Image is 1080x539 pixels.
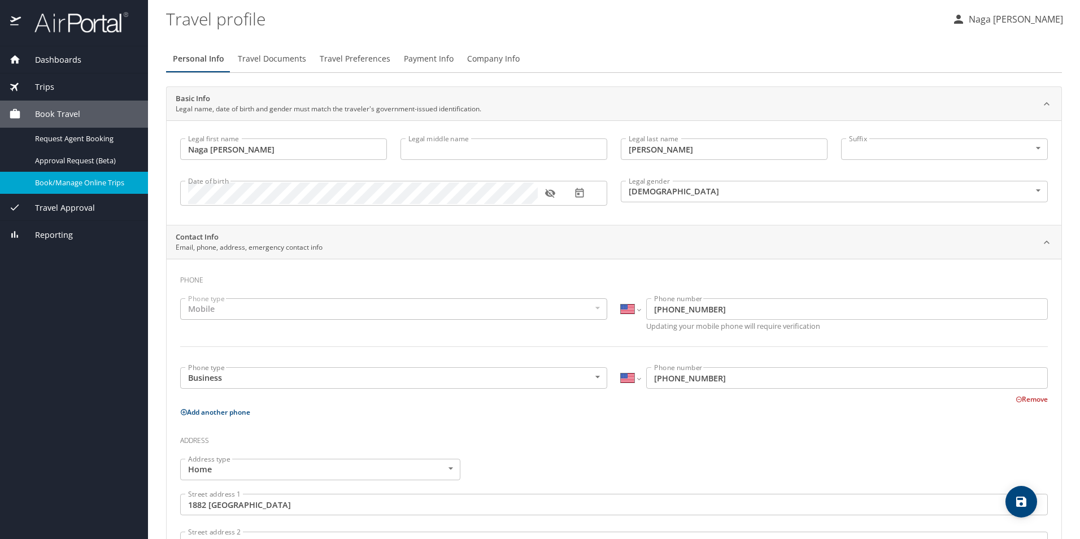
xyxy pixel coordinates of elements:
div: Home [180,459,460,480]
div: Basic InfoLegal name, date of birth and gender must match the traveler's government-issued identi... [167,87,1061,121]
span: Company Info [467,52,520,66]
div: Contact InfoEmail, phone, address, emergency contact info [167,225,1061,259]
p: Legal name, date of birth and gender must match the traveler's government-issued identification. [176,104,481,114]
span: Travel Documents [238,52,306,66]
div: Profile [166,45,1062,72]
div: Mobile [180,298,607,320]
div: [DEMOGRAPHIC_DATA] [621,181,1048,202]
span: Reporting [21,229,73,241]
span: Payment Info [404,52,454,66]
span: Request Agent Booking [35,133,134,144]
span: Approval Request (Beta) [35,155,134,166]
span: Travel Preferences [320,52,390,66]
button: Naga [PERSON_NAME] [947,9,1068,29]
button: Add another phone [180,407,250,417]
h1: Travel profile [166,1,943,36]
span: Dashboards [21,54,81,66]
span: Personal Info [173,52,224,66]
div: Business [180,367,607,389]
span: Travel Approval [21,202,95,214]
div: Basic InfoLegal name, date of birth and gender must match the traveler's government-issued identi... [167,120,1061,225]
span: Book Travel [21,108,80,120]
div: ​ [841,138,1048,160]
span: Book/Manage Online Trips [35,177,134,188]
button: save [1005,486,1037,518]
h2: Contact Info [176,232,323,243]
h2: Basic Info [176,93,481,105]
h3: Phone [180,268,1048,287]
p: Email, phone, address, emergency contact info [176,242,323,253]
p: Updating your mobile phone will require verification [646,323,1048,330]
span: Trips [21,81,54,93]
h3: Address [180,428,1048,447]
img: icon-airportal.png [10,11,22,33]
button: Remove [1016,394,1048,404]
p: Naga [PERSON_NAME] [965,12,1063,26]
img: airportal-logo.png [22,11,128,33]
